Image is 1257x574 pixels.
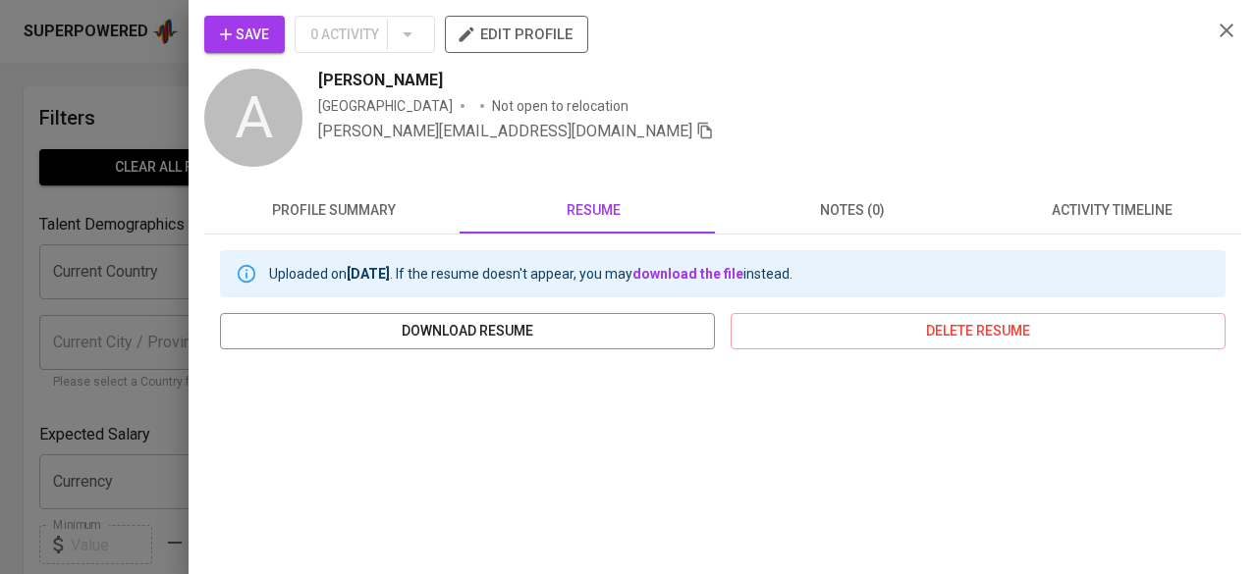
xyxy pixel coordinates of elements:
button: Save [204,16,285,53]
button: download resume [220,313,715,349]
button: edit profile [445,16,588,53]
span: activity timeline [994,198,1230,223]
b: [DATE] [347,266,390,282]
span: delete resume [746,319,1210,343]
span: notes (0) [735,198,970,223]
span: [PERSON_NAME] [318,69,443,92]
span: Save [220,23,269,47]
a: edit profile [445,26,588,41]
button: delete resume [731,313,1226,349]
div: Uploaded on . If the resume doesn't appear, you may instead. [269,256,792,291]
span: [PERSON_NAME][EMAIL_ADDRESS][DOMAIN_NAME] [318,122,692,140]
div: A [204,69,302,167]
p: Not open to relocation [492,96,628,116]
a: download the file [632,266,743,282]
div: [GEOGRAPHIC_DATA] [318,96,453,116]
span: profile summary [216,198,452,223]
span: download resume [236,319,699,343]
span: resume [475,198,711,223]
span: edit profile [461,22,573,47]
